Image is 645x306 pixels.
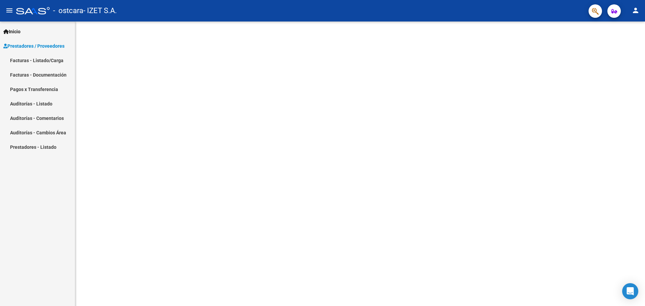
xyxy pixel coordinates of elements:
[622,283,638,299] div: Open Intercom Messenger
[3,42,64,50] span: Prestadores / Proveedores
[5,6,13,14] mat-icon: menu
[3,28,20,35] span: Inicio
[632,6,640,14] mat-icon: person
[83,3,117,18] span: - IZET S.A.
[53,3,83,18] span: - ostcara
